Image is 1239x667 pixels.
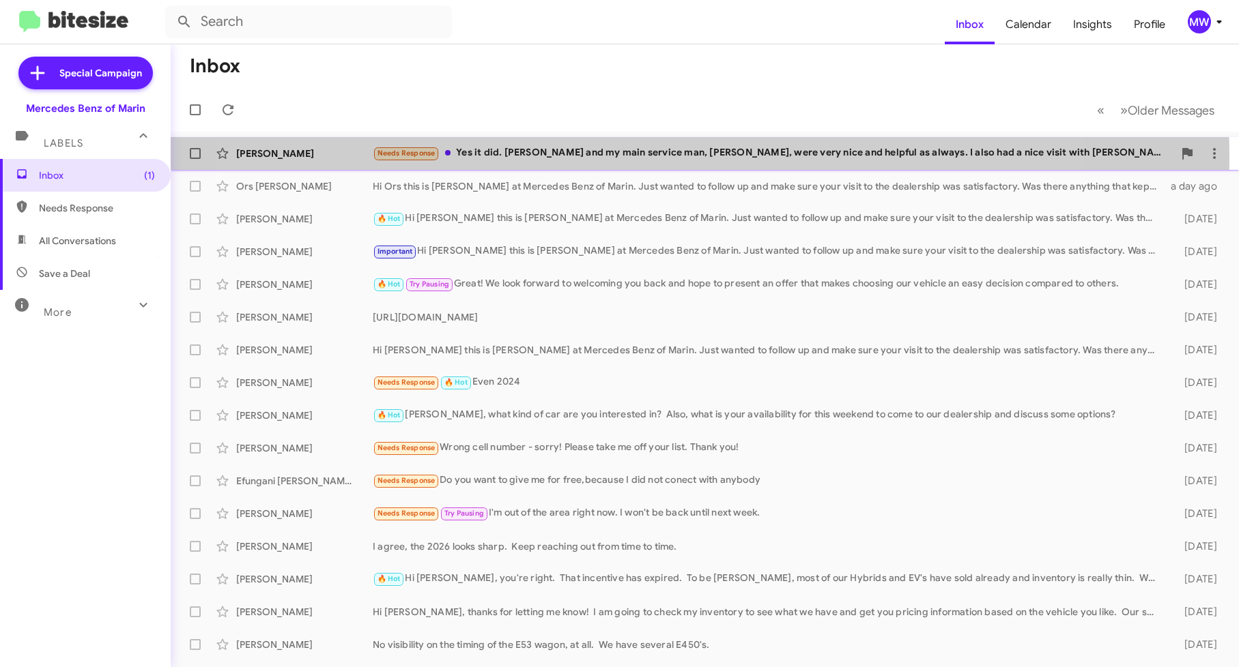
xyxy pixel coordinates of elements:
[378,476,436,485] span: Needs Response
[1164,343,1228,357] div: [DATE]
[236,638,373,651] div: [PERSON_NAME]
[1164,638,1228,651] div: [DATE]
[378,247,413,256] span: Important
[373,440,1164,456] div: Wrong cell number - sorry! Please take me off your list. Thank you!
[373,638,1164,651] div: No visibility on the timing of the E53 wagon, at all. We have several E450's.
[236,572,373,586] div: [PERSON_NAME]
[373,539,1164,553] div: I agree, the 2026 looks sharp. Keep reaching out from time to time.
[44,137,83,149] span: Labels
[236,507,373,520] div: [PERSON_NAME]
[1164,179,1228,193] div: a day ago
[378,443,436,452] span: Needs Response
[945,5,995,44] a: Inbox
[1164,409,1228,422] div: [DATE]
[1128,103,1214,118] span: Older Messages
[1120,102,1128,119] span: »
[39,267,90,280] span: Save a Deal
[1164,376,1228,389] div: [DATE]
[373,374,1164,390] div: Even 2024
[378,574,401,583] span: 🔥 Hot
[59,66,142,80] span: Special Campaign
[1164,507,1228,520] div: [DATE]
[1062,5,1123,44] a: Insights
[373,407,1164,423] div: [PERSON_NAME], what kind of car are you interested in? Also, what is your availability for this w...
[373,243,1164,259] div: Hi [PERSON_NAME] this is [PERSON_NAME] at Mercedes Benz of Marin. Just wanted to follow up and ma...
[378,149,436,158] span: Needs Response
[373,473,1164,488] div: Do you want to give me for free,because I did not conect with anybody
[373,179,1164,193] div: Hi Ors this is [PERSON_NAME] at Mercedes Benz of Marin. Just wanted to follow up and make sure yo...
[39,168,155,182] span: Inbox
[1164,474,1228,488] div: [DATE]
[1123,5,1176,44] a: Profile
[236,179,373,193] div: Ors [PERSON_NAME]
[444,378,468,387] span: 🔥 Hot
[1097,102,1105,119] span: «
[1164,539,1228,553] div: [DATE]
[26,102,145,115] div: Mercedes Benz of Marin
[1090,96,1223,124] nav: Page navigation example
[236,474,373,488] div: Efungani [PERSON_NAME] [PERSON_NAME]
[373,605,1164,619] div: Hi [PERSON_NAME], thanks for letting me know! I am going to check my inventory to see what we hav...
[378,509,436,518] span: Needs Response
[1164,278,1228,291] div: [DATE]
[236,147,373,160] div: [PERSON_NAME]
[373,276,1164,292] div: Great! We look forward to welcoming you back and hope to present an offer that makes choosing our...
[1176,10,1224,33] button: MW
[444,509,484,518] span: Try Pausing
[165,5,452,38] input: Search
[1188,10,1211,33] div: MW
[236,376,373,389] div: [PERSON_NAME]
[373,310,1164,324] div: [URL][DOMAIN_NAME]
[1164,441,1228,455] div: [DATE]
[378,378,436,387] span: Needs Response
[236,278,373,291] div: [PERSON_NAME]
[373,571,1164,587] div: Hi [PERSON_NAME], you're right. That incentive has expired. To be [PERSON_NAME], most of our Hybr...
[378,280,401,288] span: 🔥 Hot
[236,310,373,324] div: [PERSON_NAME]
[236,245,373,258] div: [PERSON_NAME]
[1164,605,1228,619] div: [DATE]
[236,212,373,226] div: [PERSON_NAME]
[18,57,153,89] a: Special Campaign
[1164,572,1228,586] div: [DATE]
[995,5,1062,44] a: Calendar
[378,411,401,419] span: 🔥 Hot
[236,441,373,455] div: [PERSON_NAME]
[44,306,72,318] span: More
[39,201,155,215] span: Needs Response
[236,409,373,422] div: [PERSON_NAME]
[1164,310,1228,324] div: [DATE]
[378,214,401,223] span: 🔥 Hot
[410,280,449,288] span: Try Pausing
[236,539,373,553] div: [PERSON_NAME]
[144,168,155,182] span: (1)
[190,55,240,77] h1: Inbox
[1164,245,1228,258] div: [DATE]
[373,145,1173,161] div: Yes it did. [PERSON_NAME] and my main service man, [PERSON_NAME], were very nice and helpful as a...
[373,343,1164,357] div: Hi [PERSON_NAME] this is [PERSON_NAME] at Mercedes Benz of Marin. Just wanted to follow up and ma...
[1112,96,1223,124] button: Next
[39,234,116,248] span: All Conversations
[1089,96,1113,124] button: Previous
[236,343,373,357] div: [PERSON_NAME]
[236,605,373,619] div: [PERSON_NAME]
[373,211,1164,226] div: Hi [PERSON_NAME] this is [PERSON_NAME] at Mercedes Benz of Marin. Just wanted to follow up and ma...
[1164,212,1228,226] div: [DATE]
[373,505,1164,521] div: I'm out of the area right now. I won't be back until next week.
